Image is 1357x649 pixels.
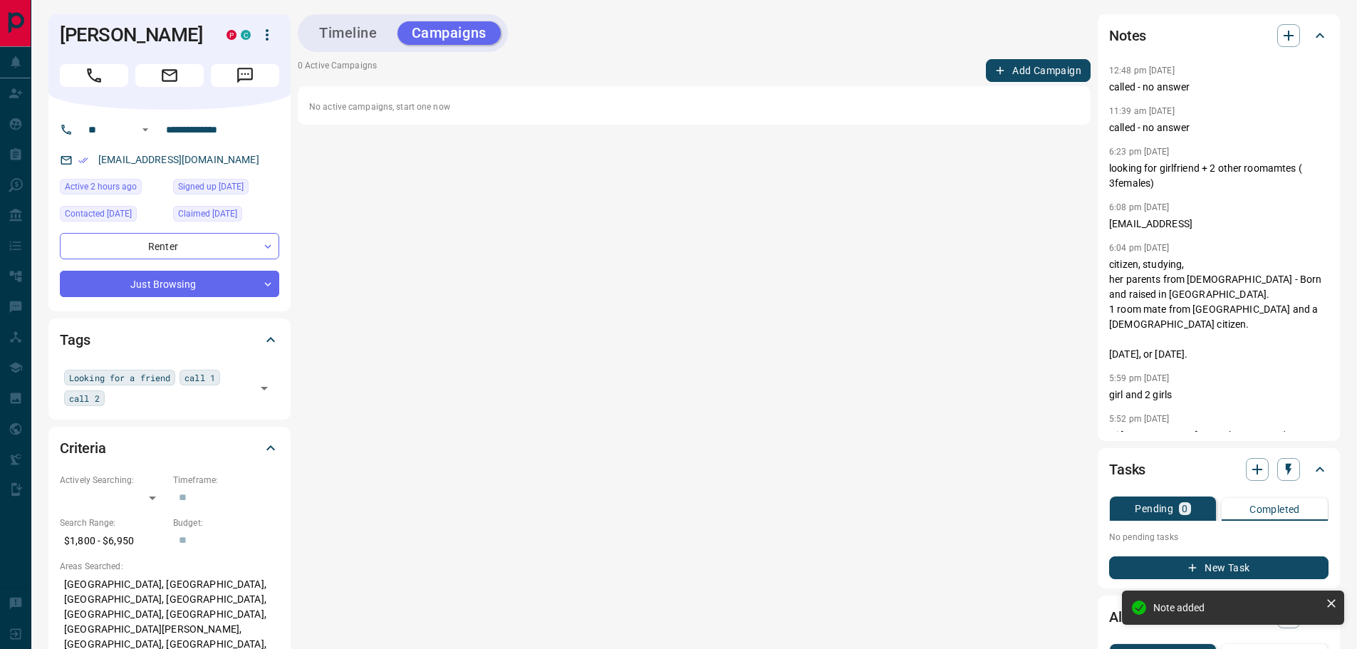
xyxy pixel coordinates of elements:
[298,59,377,82] p: 0 Active Campaigns
[60,233,279,259] div: Renter
[1109,388,1329,403] p: girl and 2 girls
[309,100,1079,113] p: No active campaigns, start one now
[60,516,166,529] p: Search Range:
[60,64,128,87] span: Call
[98,154,259,165] a: [EMAIL_ADDRESS][DOMAIN_NAME]
[1109,161,1329,191] p: looking for girlfriend + 2 other roomamtes ( 3females)
[69,370,170,385] span: Looking for a friend
[60,431,279,465] div: Criteria
[173,516,279,529] p: Budget:
[211,64,279,87] span: Message
[254,378,274,398] button: Open
[60,24,205,46] h1: [PERSON_NAME]
[397,21,501,45] button: Campaigns
[1109,606,1146,628] h2: Alerts
[1109,526,1329,548] p: No pending tasks
[1109,373,1170,383] p: 5:59 pm [DATE]
[178,207,237,221] span: Claimed [DATE]
[135,64,204,87] span: Email
[305,21,392,45] button: Timeline
[60,474,166,487] p: Actively Searching:
[1109,452,1329,487] div: Tasks
[1109,19,1329,53] div: Notes
[1135,504,1173,514] p: Pending
[1109,414,1170,424] p: 5:52 pm [DATE]
[241,30,251,40] div: condos.ca
[1109,106,1175,116] p: 11:39 am [DATE]
[137,121,154,138] button: Open
[173,474,279,487] p: Timeframe:
[227,30,236,40] div: property.ca
[60,328,90,351] h2: Tags
[1182,504,1187,514] p: 0
[1109,428,1329,488] p: Hi [PERSON_NAME], I see that you made a request to view [DATE][STREET_ADDRESS][DATE]. Let me know...
[178,180,244,194] span: Signed up [DATE]
[1153,602,1320,613] div: Note added
[173,206,279,226] div: Tue Apr 29 2025
[1109,147,1170,157] p: 6:23 pm [DATE]
[65,180,137,194] span: Active 2 hours ago
[60,323,279,357] div: Tags
[986,59,1091,82] button: Add Campaign
[1109,556,1329,579] button: New Task
[60,271,279,297] div: Just Browsing
[1109,458,1145,481] h2: Tasks
[60,529,166,553] p: $1,800 - $6,950
[1109,120,1329,135] p: called - no answer
[184,370,215,385] span: call 1
[60,179,166,199] div: Wed Oct 15 2025
[69,391,100,405] span: call 2
[60,437,106,460] h2: Criteria
[1109,202,1170,212] p: 6:08 pm [DATE]
[60,206,166,226] div: Tue Apr 29 2025
[1109,257,1329,362] p: citizen, studying, her parents from [DEMOGRAPHIC_DATA] - Born and raised in [GEOGRAPHIC_DATA]. 1 ...
[1109,243,1170,253] p: 6:04 pm [DATE]
[1109,600,1329,634] div: Alerts
[1109,66,1175,76] p: 12:48 pm [DATE]
[1249,504,1300,514] p: Completed
[78,155,88,165] svg: Email Verified
[1109,24,1146,47] h2: Notes
[173,179,279,199] div: Tue Apr 29 2025
[1109,217,1329,232] p: [EMAIL_ADDRESS]
[60,560,279,573] p: Areas Searched:
[1109,80,1329,95] p: called - no answer
[65,207,132,221] span: Contacted [DATE]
